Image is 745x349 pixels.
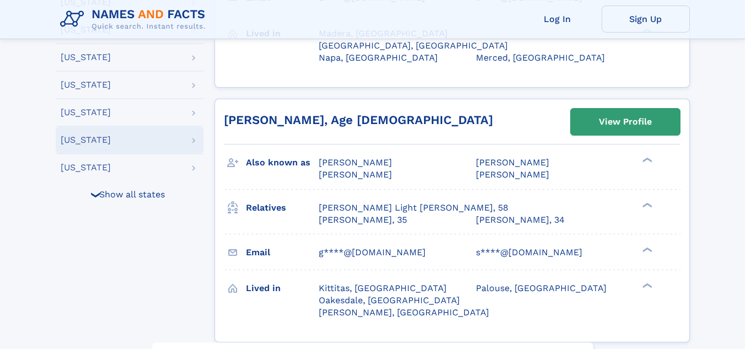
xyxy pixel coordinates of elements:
div: ❯ [89,191,102,198]
div: [US_STATE] [61,136,111,144]
h3: Lived in [246,279,319,298]
a: View Profile [571,109,680,135]
span: Napa, [GEOGRAPHIC_DATA] [319,52,438,63]
div: ❯ [640,157,653,164]
span: [PERSON_NAME] [319,157,392,168]
div: [US_STATE] [61,80,111,89]
span: Merced, [GEOGRAPHIC_DATA] [476,52,605,63]
a: Log In [513,6,602,33]
a: [PERSON_NAME], 34 [476,214,565,226]
div: ❯ [640,201,653,208]
h3: Email [246,243,319,262]
div: View Profile [599,109,652,135]
span: Oakesdale, [GEOGRAPHIC_DATA] [319,295,460,305]
div: [US_STATE] [61,108,111,117]
span: [GEOGRAPHIC_DATA], [GEOGRAPHIC_DATA] [319,40,508,51]
div: [US_STATE] [61,53,111,62]
span: Palouse, [GEOGRAPHIC_DATA] [476,283,607,293]
div: ❯ [640,282,653,289]
a: [PERSON_NAME], 35 [319,214,407,226]
a: [PERSON_NAME] Light [PERSON_NAME], 58 [319,202,508,214]
a: [PERSON_NAME], Age [DEMOGRAPHIC_DATA] [224,113,493,127]
img: Logo Names and Facts [56,4,215,34]
span: [PERSON_NAME] [319,169,392,180]
span: [PERSON_NAME] [476,157,549,168]
a: Sign Up [602,6,690,33]
span: [PERSON_NAME], [GEOGRAPHIC_DATA] [319,307,489,318]
div: Show all states [56,181,203,207]
div: ❯ [640,246,653,253]
h3: Also known as [246,153,319,172]
h3: Relatives [246,198,319,217]
span: [PERSON_NAME] [476,169,549,180]
span: Kittitas, [GEOGRAPHIC_DATA] [319,283,447,293]
div: [US_STATE] [61,163,111,172]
